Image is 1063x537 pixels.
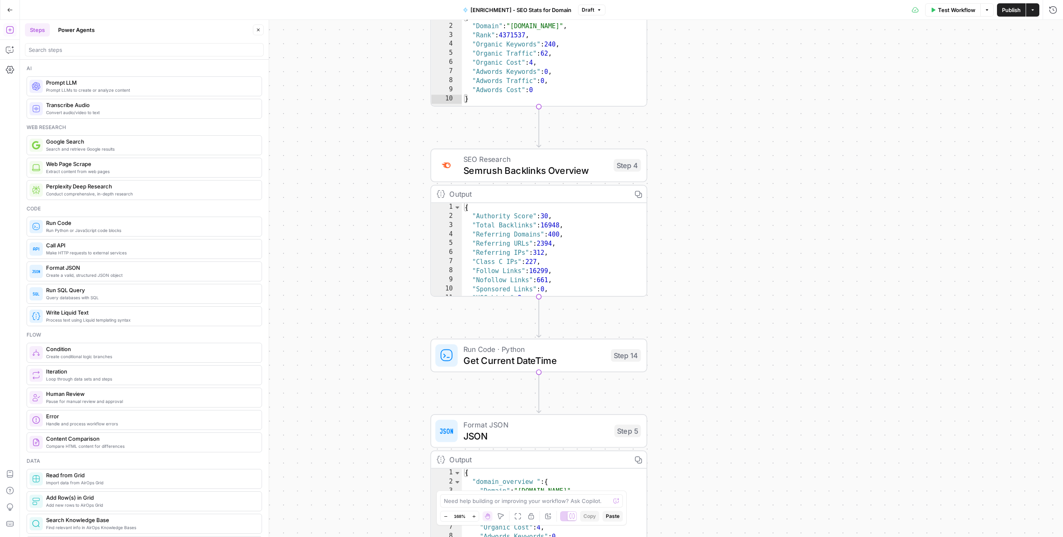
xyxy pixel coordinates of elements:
[431,469,462,478] div: 1
[431,339,647,372] div: Run Code · PythonGet Current DateTimeStep 14
[46,420,255,427] span: Handle and process workflow errors
[431,267,462,276] div: 8
[453,469,461,478] span: Toggle code folding, rows 1 through 28
[46,160,255,168] span: Web Page Scrape
[431,22,462,31] div: 2
[431,258,462,267] div: 7
[431,49,462,59] div: 5
[458,3,576,17] button: [ENRICHMENT] - SEO Stats for Domain
[46,308,255,317] span: Write Liquid Text
[463,163,608,177] span: Semrush Backlinks Overview
[582,6,594,14] span: Draft
[46,78,255,87] span: Prompt LLM
[431,239,462,249] div: 5
[431,285,462,294] div: 10
[46,353,255,360] span: Create conditional logic branches
[463,429,609,443] span: JSON
[431,203,462,212] div: 1
[46,249,255,256] span: Make HTTP requests to external services
[431,487,462,496] div: 3
[431,85,462,95] div: 9
[46,264,255,272] span: Format JSON
[603,511,623,522] button: Paste
[46,367,255,376] span: Iteration
[27,65,262,72] div: Ai
[431,31,462,40] div: 3
[46,502,255,508] span: Add new rows to AirOps Grid
[537,297,541,337] g: Edge from step_4 to step_14
[578,5,605,15] button: Draft
[46,516,255,524] span: Search Knowledge Base
[46,286,255,294] span: Run SQL Query
[463,419,609,430] span: Format JSON
[46,398,255,405] span: Pause for manual review and approval
[46,376,255,382] span: Loop through data sets and steps
[431,40,462,49] div: 4
[431,149,647,297] div: SEO ResearchSemrush Backlinks OverviewStep 4Output{ "Authority Score":30, "Total Backlinks":16948...
[46,87,255,93] span: Prompt LLMs to create or analyze content
[431,230,462,239] div: 4
[46,434,255,443] span: Content Comparison
[611,349,641,361] div: Step 14
[46,137,255,146] span: Google Search
[46,109,255,116] span: Convert audio/video to text
[583,513,596,520] span: Copy
[449,188,625,200] div: Output
[25,23,50,37] button: Steps
[46,345,255,353] span: Condition
[46,182,255,190] span: Perplexity Deep Research
[27,205,262,212] div: Code
[46,190,255,197] span: Conduct comprehensive, in-depth research
[46,227,255,234] span: Run Python or JavaScript code blocks
[463,344,605,355] span: Run Code · Python
[27,331,262,339] div: Flow
[925,3,980,17] button: Test Workflow
[46,471,255,479] span: Read from Grid
[431,276,462,285] div: 9
[46,101,255,109] span: Transcribe Audio
[431,478,462,487] div: 2
[46,317,255,323] span: Process text using Liquid templating syntax
[453,478,461,487] span: Toggle code folding, rows 2 through 11
[46,272,255,278] span: Create a valid, structured JSON object
[431,59,462,68] div: 6
[449,454,625,465] div: Output
[537,107,541,147] g: Edge from step_3 to step_4
[938,6,975,14] span: Test Workflow
[46,443,255,449] span: Compare HTML content for differences
[431,496,462,505] div: 4
[46,524,255,531] span: Find relevant info in AirOps Knowledge Bases
[463,353,605,367] span: Get Current DateTime
[46,294,255,301] span: Query databases with SQL
[997,3,1026,17] button: Publish
[46,479,255,486] span: Import data from AirOps Grid
[615,425,641,437] div: Step 5
[46,390,255,398] span: Human Review
[580,511,599,522] button: Copy
[27,124,262,131] div: Web research
[46,241,255,249] span: Call API
[29,46,260,54] input: Search steps
[53,23,100,37] button: Power Agents
[470,6,571,14] span: [ENRICHMENT] - SEO Stats for Domain
[431,95,462,104] div: 10
[32,438,40,447] img: vrinnnclop0vshvmafd7ip1g7ohf
[46,493,255,502] span: Add Row(s) in Grid
[537,372,541,413] g: Edge from step_14 to step_5
[431,249,462,258] div: 6
[453,203,461,212] span: Toggle code folding, rows 1 through 16
[46,146,255,152] span: Search and retrieve Google results
[606,513,620,520] span: Paste
[431,523,462,532] div: 7
[27,457,262,465] div: Data
[431,212,462,221] div: 2
[1002,6,1021,14] span: Publish
[454,513,465,520] span: 168%
[46,168,255,175] span: Extract content from web pages
[431,294,462,303] div: 11
[463,154,608,165] span: SEO Research
[431,505,462,514] div: 5
[614,159,641,171] div: Step 4
[431,514,462,523] div: 6
[431,221,462,230] div: 3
